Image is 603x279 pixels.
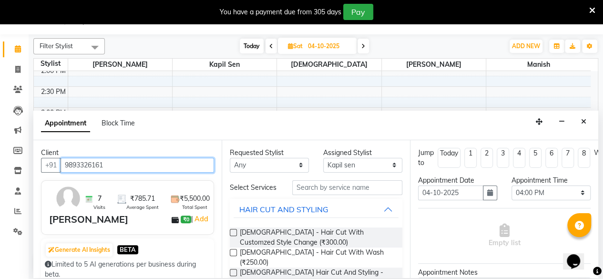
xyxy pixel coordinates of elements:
[191,213,210,225] span: |
[130,194,155,204] span: ₹785.71
[220,7,341,17] div: You have a payment due from 305 days
[529,148,542,168] li: 5
[489,224,521,248] span: Empty list
[562,148,574,168] li: 7
[46,243,112,257] button: Generate AI Insights
[181,216,191,223] span: ₹0
[497,148,509,168] li: 3
[182,204,207,211] span: Total Spent
[512,42,540,50] span: ADD NEW
[440,148,458,158] div: Today
[102,119,135,127] span: Block Time
[480,148,493,168] li: 2
[545,148,558,168] li: 6
[418,186,483,200] input: yyyy-mm-dd
[223,183,285,193] div: Select Services
[98,194,102,204] span: 7
[486,59,591,71] span: Manish
[180,194,210,204] span: ₹5,500.00
[41,158,61,173] button: +91
[578,148,590,168] li: 8
[126,204,159,211] span: Average Spent
[513,148,525,168] li: 4
[418,148,434,168] div: Jump to
[286,42,305,50] span: Sat
[343,4,373,20] button: Pay
[240,248,395,268] span: [DEMOGRAPHIC_DATA] - Hair Cut With Wash (₹250.00)
[382,59,486,71] span: [PERSON_NAME]
[510,40,542,53] button: ADD NEW
[173,59,276,71] span: Kapil sen
[34,59,68,69] div: Stylist
[418,176,497,186] div: Appointment Date
[305,39,353,53] input: 2025-10-04
[49,212,128,227] div: [PERSON_NAME]
[68,59,172,71] span: [PERSON_NAME]
[93,204,105,211] span: Visits
[40,42,73,50] span: Filter Stylist
[39,87,68,97] div: 2:30 PM
[277,59,381,71] span: [DEMOGRAPHIC_DATA]
[323,148,402,158] div: Assigned Stylist
[39,66,68,76] div: 2:00 PM
[117,245,138,254] span: BETA
[464,148,477,168] li: 1
[193,213,210,225] a: Add
[41,148,214,158] div: Client
[234,201,399,218] button: HAIR CUT AND STYLING
[41,115,90,132] span: Appointment
[230,148,309,158] div: Requested Stylist
[292,180,402,195] input: Search by service name
[563,241,593,269] iframe: chat widget
[577,114,591,129] button: Close
[240,227,395,248] span: [DEMOGRAPHIC_DATA] - Hair Cut With Customzed Style Change (₹300.00)
[39,108,68,118] div: 3:00 PM
[239,204,328,215] div: HAIR CUT AND STYLING
[54,185,82,212] img: avatar
[418,268,591,278] div: Appointment Notes
[61,158,214,173] input: Search by Name/Mobile/Email/Code
[511,176,591,186] div: Appointment Time
[240,39,264,53] span: Today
